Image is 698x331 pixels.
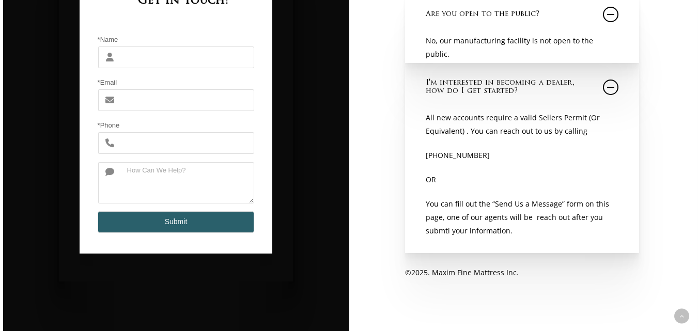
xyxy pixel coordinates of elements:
[98,119,255,132] span: *Phone
[426,149,619,173] p: [PHONE_NUMBER]
[98,76,255,89] span: *Email
[411,267,428,277] span: 2025
[405,266,640,279] p: © . Maxim Fine Mattress Inc.
[426,34,619,61] p: No, our manufacturing facility is not open to the public.
[426,111,619,149] p: All new accounts require a valid Sellers Permit (Or Equivalent) . You can reach out to us by calling
[98,211,255,233] button: Submit
[674,309,689,324] a: Back to top
[426,173,619,197] p: OR
[426,64,619,111] a: I'm interested in becoming a dealer, how do I get started?
[98,33,255,46] span: *Name
[426,197,619,238] p: You can fill out the “Send Us a Message” form on this page, one of our agents will be reach out a...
